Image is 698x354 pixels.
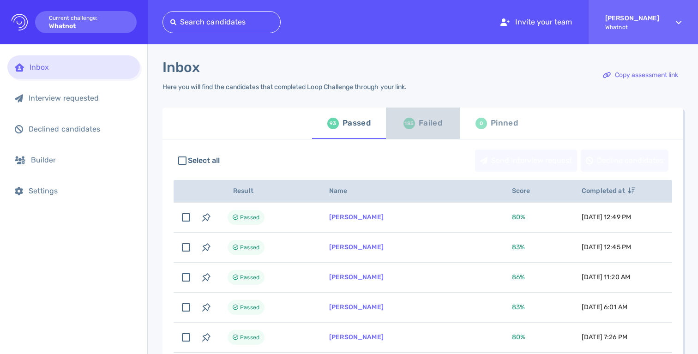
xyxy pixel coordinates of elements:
span: Score [512,187,541,195]
span: 80 % [512,213,525,221]
div: Builder [31,156,132,164]
a: [PERSON_NAME] [329,303,384,311]
button: Send interview request [475,150,577,172]
span: 83 % [512,243,525,251]
strong: [PERSON_NAME] [605,14,659,22]
span: Completed at [582,187,635,195]
div: Interview requested [29,94,132,102]
span: Passed [240,272,259,283]
span: Name [329,187,358,195]
h1: Inbox [162,59,200,76]
div: 0 [475,118,487,129]
span: Whatnot [605,24,659,30]
span: Select all [188,155,220,166]
span: [DATE] 7:26 PM [582,333,627,341]
div: 93 [327,118,339,129]
span: Passed [240,332,259,343]
button: Decline candidates [581,150,668,172]
div: 185 [403,118,415,129]
span: 80 % [512,333,525,341]
span: Passed [240,302,259,313]
div: Here you will find the candidates that completed Loop Challenge through your link. [162,83,407,91]
a: [PERSON_NAME] [329,273,384,281]
div: Send interview request [475,150,577,171]
a: [PERSON_NAME] [329,213,384,221]
a: [PERSON_NAME] [329,333,384,341]
div: Copy assessment link [598,65,683,86]
div: Inbox [30,63,132,72]
div: Pinned [491,116,518,130]
th: Result [217,180,318,203]
span: 86 % [512,273,525,281]
span: Passed [240,212,259,223]
span: [DATE] 6:01 AM [582,303,627,311]
div: Declined candidates [29,125,132,133]
span: [DATE] 12:49 PM [582,213,631,221]
span: Passed [240,242,259,253]
span: 83 % [512,303,525,311]
div: Failed [419,116,442,130]
div: Passed [343,116,371,130]
div: Settings [29,186,132,195]
span: [DATE] 12:45 PM [582,243,631,251]
div: Decline candidates [581,150,668,171]
span: [DATE] 11:20 AM [582,273,630,281]
button: Copy assessment link [598,64,683,86]
a: [PERSON_NAME] [329,243,384,251]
